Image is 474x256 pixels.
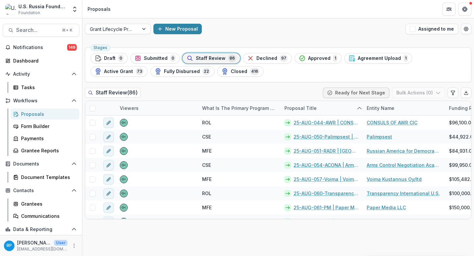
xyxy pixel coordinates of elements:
[367,204,406,211] a: Paper Media LLC
[17,239,51,246] p: [PERSON_NAME]
[202,162,211,168] span: CSE
[16,27,58,33] span: Search...
[11,211,79,221] a: Communications
[3,95,79,106] button: Open Workflows
[136,68,144,75] span: 73
[13,98,69,104] span: Workflows
[294,162,359,168] a: 25-AUG-054-ACONA | Arms Control Negotiation Academy - 2025 - Grant Proposal Application ([DATE])
[294,190,359,197] a: 25-AUG-060-Transparency | Transparency International U.S. - 2025 - Grant Proposal Application ([D...
[367,162,441,168] a: Arms Control Negotiation Academy
[85,88,141,97] h2: Staff Review ( 86 )
[121,178,126,181] div: Gennady Podolny <gpodolny@usrf.us>
[116,101,198,115] div: Viewers
[228,55,236,62] span: 86
[67,44,77,51] span: 148
[103,132,114,142] button: edit
[21,135,74,142] div: Payments
[5,4,16,14] img: U.S. Russia Foundation
[103,174,114,185] button: edit
[118,55,123,62] span: 0
[121,164,126,167] div: Gennady Podolny <gpodolny@usrf.us>
[85,4,113,14] nav: breadcrumb
[17,246,67,252] p: [EMAIL_ADDRESS][DOMAIN_NAME]
[294,119,359,126] a: 25-AUG-044-AWR | CONSULS OF AWR CIC - 2025 - Grant Proposal Application ([DATE])
[91,53,128,64] button: Draft0
[88,6,111,13] div: Proposals
[21,84,74,91] div: Tasks
[116,105,143,112] div: Viewers
[280,101,363,115] div: Proposal Title
[367,119,417,126] a: CONSULS OF AWR CIC
[294,218,359,225] a: 25-AUG-062-BC | Bard College - 2025 - Grant Proposal Application ([DATE])
[7,243,12,248] div: Bennett P
[121,135,126,139] div: Gennady Podolny <gpodolny@usrf.us>
[3,159,79,169] button: Open Documents
[198,105,280,112] div: What is the primary program area your project fits in to?
[367,176,422,183] a: Voima Kustannus Oy/ltd
[198,101,280,115] div: What is the primary program area your project fits in to?
[70,3,79,16] button: Open entity switcher
[294,204,359,211] a: 25-AUG-061-PM | Paper Media LLC - 2025 - Grant Proposal Application ([DATE])
[295,53,342,64] button: Approved1
[91,66,148,77] button: Active Grant73
[256,56,277,61] span: Declined
[308,56,330,61] span: Approved
[250,68,259,75] span: 416
[104,69,133,74] span: Active Grant
[13,57,74,64] div: Dashboard
[11,172,79,183] a: Document Templates
[294,176,359,183] a: 25-AUG-057-Voima | Voima Kustannus Oy/ltd - 2025 - Grant Proposal Application ([DATE])
[121,206,126,209] div: Gennady Podolny <gpodolny@usrf.us>
[11,82,79,93] a: Tasks
[103,160,114,170] button: edit
[202,176,212,183] span: MFE
[280,105,321,112] div: Proposal Title
[21,213,74,219] div: Communications
[217,66,264,77] button: Closed416
[13,227,69,232] span: Data & Reporting
[344,53,412,64] button: Agreement Upload1
[21,200,74,207] div: Grantees
[202,147,212,154] span: MFE
[13,188,69,193] span: Contacts
[164,69,200,74] span: Fully Disbursed
[144,56,168,61] span: Submitted
[3,224,79,235] button: Open Data & Reporting
[294,147,359,154] a: 25-AUG-051-RADR | [GEOGRAPHIC_DATA] for Democracy in [GEOGRAPHIC_DATA] Inc - 2025 - Grant Proposa...
[442,3,456,16] button: Partners
[103,146,114,156] button: edit
[121,149,126,153] div: Gennady Podolny <gpodolny@usrf.us>
[21,111,74,117] div: Proposals
[130,53,180,64] button: Submitted0
[357,106,362,111] svg: sorted ascending
[13,45,67,50] span: Notifications
[202,133,211,140] span: CSE
[202,190,211,197] span: ROL
[202,68,210,75] span: 22
[13,161,69,167] span: Documents
[3,24,79,37] button: Search...
[458,3,471,16] button: Get Help
[153,24,202,34] button: New Proposal
[392,88,445,98] button: Bulk Actions (0)
[121,192,126,195] div: Gennady Podolny <gpodolny@usrf.us>
[363,101,445,115] div: Entity Name
[18,10,40,16] span: Foundation
[280,55,288,62] span: 97
[367,133,392,140] a: Palimpsest
[3,55,79,66] a: Dashboard
[231,69,247,74] span: Closed
[404,55,408,62] span: 1
[170,55,175,62] span: 0
[11,198,79,209] a: Grantees
[103,217,114,227] button: edit
[406,24,458,34] button: Assigned to me
[11,133,79,144] a: Payments
[18,3,67,10] div: U.S. Russia Foundation
[61,27,74,34] div: ⌘ + K
[367,218,413,225] a: [GEOGRAPHIC_DATA]
[103,117,114,128] button: edit
[182,53,240,64] button: Staff Review86
[103,202,114,213] button: edit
